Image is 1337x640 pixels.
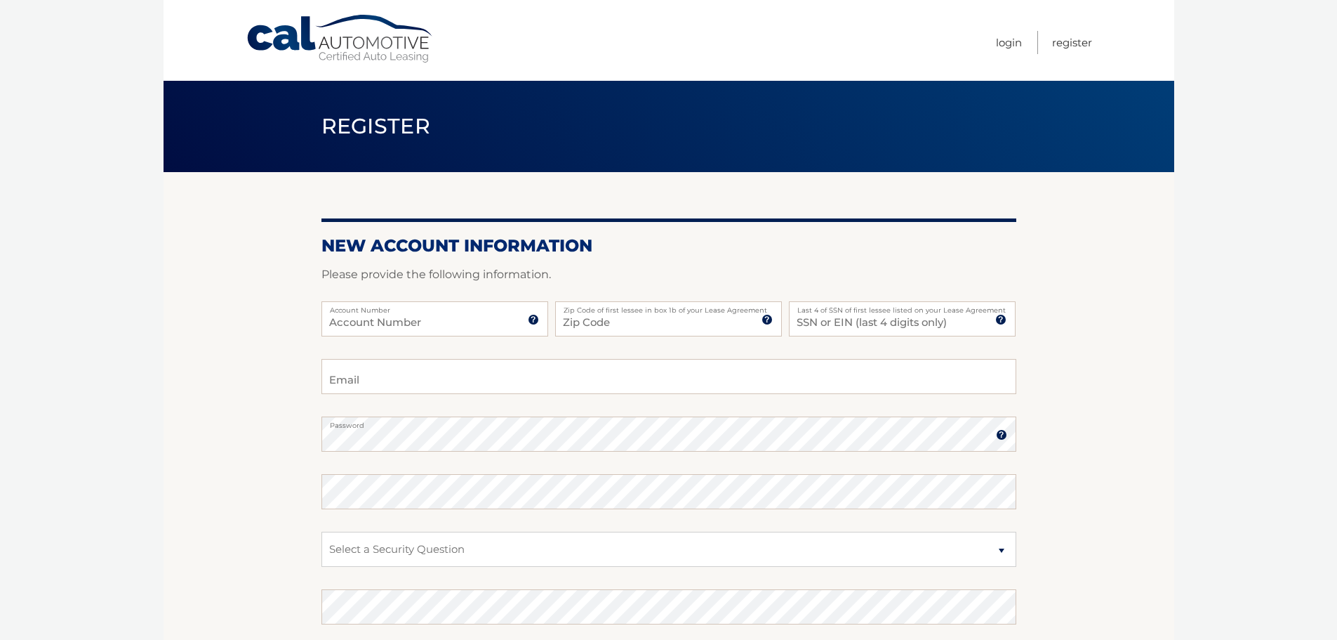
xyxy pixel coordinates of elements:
a: Cal Automotive [246,14,435,64]
input: Email [321,359,1016,394]
label: Password [321,417,1016,428]
a: Login [996,31,1022,54]
h2: New Account Information [321,235,1016,256]
label: Account Number [321,301,548,313]
label: Zip Code of first lessee in box 1b of your Lease Agreement [555,301,782,313]
img: tooltip.svg [761,314,773,325]
input: Account Number [321,301,548,337]
label: Last 4 of SSN of first lessee listed on your Lease Agreement [789,301,1016,313]
input: SSN or EIN (last 4 digits only) [789,301,1016,337]
img: tooltip.svg [528,314,539,325]
img: tooltip.svg [995,314,1006,325]
a: Register [1052,31,1092,54]
span: Register [321,113,431,139]
input: Zip Code [555,301,782,337]
img: tooltip.svg [996,429,1007,440]
p: Please provide the following information. [321,265,1016,285]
